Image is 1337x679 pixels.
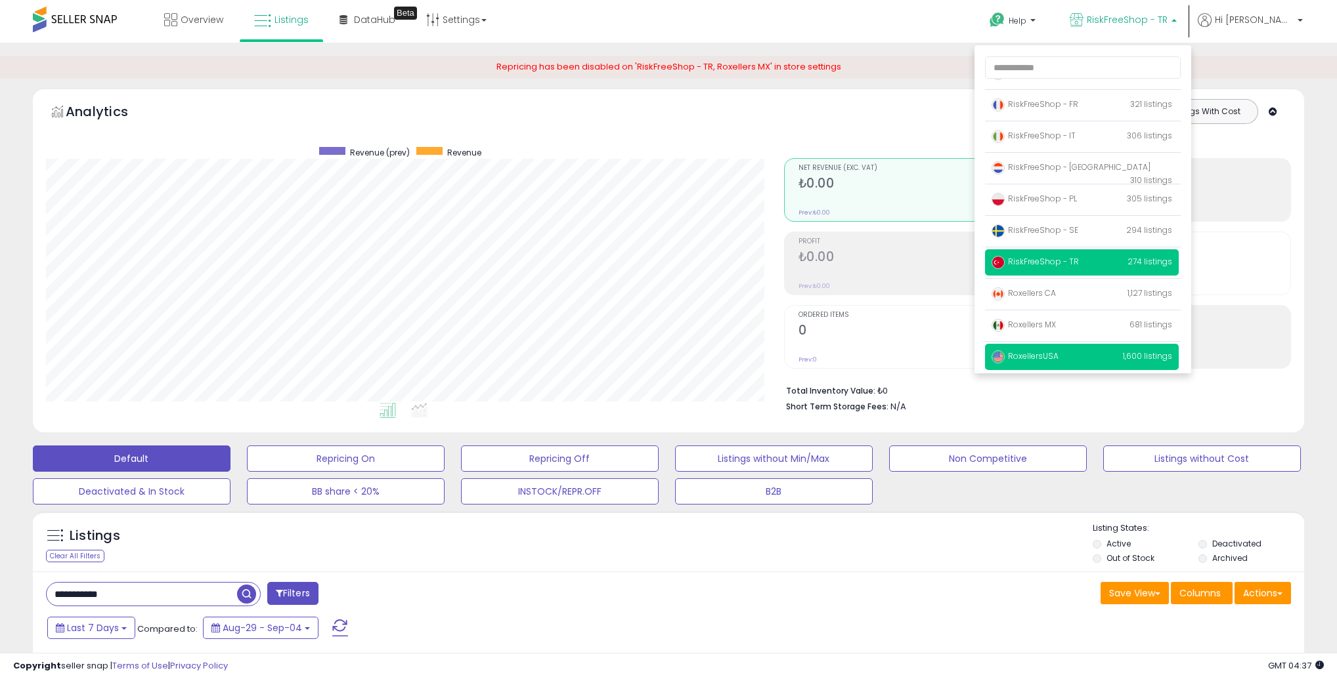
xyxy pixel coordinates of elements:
[1128,287,1172,298] span: 1,127 listings
[267,582,318,605] button: Filters
[1130,98,1172,110] span: 321 listings
[799,249,1030,267] h2: ₺0.00
[1103,445,1301,472] button: Listings without Cost
[350,147,410,158] span: Revenue (prev)
[992,98,1078,110] span: RiskFreeShop - FR
[1087,13,1168,26] span: RiskFreeShop - TR
[170,659,228,672] a: Privacy Policy
[70,527,120,545] h5: Listings
[799,238,1030,245] span: Profit
[1127,193,1172,204] span: 305 listings
[1126,224,1172,236] span: 294 listings
[1128,256,1172,267] span: 274 listings
[992,287,1056,298] span: Roxellers CA
[1235,582,1291,604] button: Actions
[992,130,1076,141] span: RiskFreeShop - IT
[799,312,1030,319] span: Ordered Items
[989,12,1005,28] i: Get Help
[1129,319,1172,330] span: 681 listings
[992,319,1056,330] span: Roxellers MX
[992,161,1151,173] span: RiskFreeShop - [GEOGRAPHIC_DATA]
[461,478,659,504] button: INSTOCK/REPR.OFF
[979,2,1049,43] a: Help
[675,478,873,504] button: B2B
[992,350,1059,361] span: RoxellersUSA
[33,478,230,504] button: Deactivated & In Stock
[1107,538,1131,549] label: Active
[992,319,1005,332] img: mexico.png
[67,621,119,634] span: Last 7 Days
[786,401,888,412] b: Short Term Storage Fees:
[354,13,395,26] span: DataHub
[992,161,1005,175] img: netherlands.png
[799,165,1030,172] span: Net Revenue (Exc. VAT)
[1212,538,1261,549] label: Deactivated
[461,445,659,472] button: Repricing Off
[799,323,1030,340] h2: 0
[1101,582,1169,604] button: Save View
[1187,651,1291,663] div: Displaying 1 to 1 of 1 items
[675,445,873,472] button: Listings without Min/Max
[447,147,481,158] span: Revenue
[223,621,302,634] span: Aug-29 - Sep-04
[274,13,309,26] span: Listings
[181,13,223,26] span: Overview
[1198,13,1303,43] a: Hi [PERSON_NAME]
[13,660,228,672] div: seller snap | |
[1130,175,1172,186] span: 310 listings
[112,659,168,672] a: Terms of Use
[799,209,830,216] small: Prev: ₺0.00
[46,550,104,562] div: Clear All Filters
[889,445,1087,472] button: Non Competitive
[799,356,817,363] small: Prev: 0
[992,224,1005,237] img: sweden.png
[799,282,830,290] small: Prev: ₺0.00
[992,224,1078,236] span: RiskFreeShop - SE
[992,193,1077,204] span: RiskFreeShop - PL
[1215,13,1294,26] span: Hi [PERSON_NAME]
[992,350,1005,363] img: usa.png
[496,60,841,73] span: Repricing has been disabled on 'RiskFreeShop - TR, Roxellers MX' in store settings
[247,445,445,472] button: Repricing On
[992,193,1005,206] img: poland.png
[66,102,154,124] h5: Analytics
[1156,103,1254,120] button: Listings With Cost
[992,256,1079,267] span: RiskFreeShop - TR
[1123,350,1172,361] span: 1,600 listings
[992,98,1005,112] img: france.png
[992,287,1005,300] img: canada.png
[799,176,1030,194] h2: ₺0.00
[1107,552,1154,564] label: Out of Stock
[203,617,318,639] button: Aug-29 - Sep-04
[890,400,906,413] span: N/A
[1171,582,1233,604] button: Columns
[1009,15,1026,26] span: Help
[786,382,1282,398] li: ₺0
[1212,552,1248,564] label: Archived
[992,256,1005,269] img: turkey.png
[992,130,1005,143] img: italy.png
[33,445,230,472] button: Default
[1093,522,1304,535] p: Listing States:
[13,659,61,672] strong: Copyright
[394,7,417,20] div: Tooltip anchor
[1268,659,1324,672] span: 2025-09-12 04:37 GMT
[1179,586,1221,600] span: Columns
[137,623,198,635] span: Compared to:
[247,478,445,504] button: BB share < 20%
[47,617,135,639] button: Last 7 Days
[786,385,875,396] b: Total Inventory Value:
[1127,130,1172,141] span: 306 listings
